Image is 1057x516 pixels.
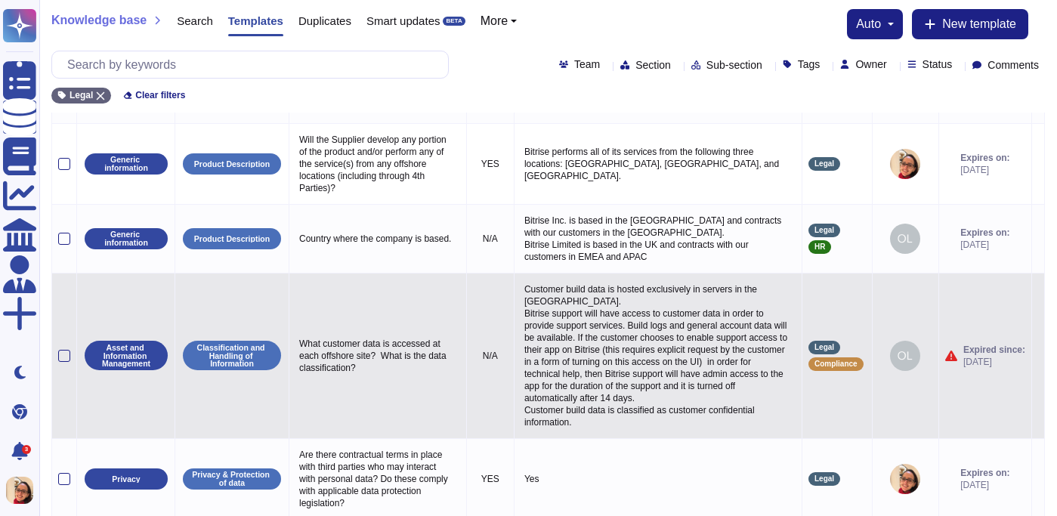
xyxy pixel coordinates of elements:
[90,344,162,368] p: Asset and Information Management
[22,445,31,454] div: 3
[51,14,147,26] span: Knowledge base
[521,469,796,489] p: Yes
[90,230,162,246] p: Generic information
[856,18,881,30] span: auto
[135,91,185,100] span: Clear filters
[188,344,276,368] p: Classification and Handling of Information
[295,229,460,249] p: Country where the company is based.
[298,15,351,26] span: Duplicates
[890,149,920,179] img: user
[960,467,1009,479] span: Expires on:
[6,477,33,504] img: user
[194,235,270,243] p: Product Description
[960,479,1009,491] span: [DATE]
[960,152,1009,164] span: Expires on:
[90,156,162,171] p: Generic information
[295,445,460,513] p: Are there contractual terms in place with third parties who may interact with personal data? Do t...
[855,59,886,70] span: Owner
[574,59,600,70] span: Team
[912,9,1028,39] button: New template
[942,18,1016,30] span: New template
[635,60,671,70] span: Section
[473,233,508,245] p: N/A
[473,350,508,362] p: N/A
[112,475,140,484] p: Privacy
[987,60,1039,70] span: Comments
[443,17,465,26] div: BETA
[890,464,920,494] img: user
[890,341,920,371] img: user
[295,130,460,198] p: Will the Supplier develop any portion of the product and/or perform any of the service(s) from an...
[963,344,1025,356] span: Expired since:
[481,15,518,27] button: More
[188,471,276,487] p: Privacy & Protection of data
[814,243,825,251] span: HR
[890,224,920,254] img: user
[473,158,508,170] p: YES
[814,360,858,368] span: Compliance
[814,475,834,483] span: Legal
[295,334,460,378] p: What customer data is accessed at each offshore site? What is the data classification?
[366,15,440,26] span: Smart updates
[70,91,93,100] span: Legal
[706,60,762,70] span: Sub-section
[856,18,894,30] button: auto
[960,227,1009,239] span: Expires on:
[798,59,821,70] span: Tags
[3,474,44,507] button: user
[194,160,270,168] p: Product Description
[960,239,1009,251] span: [DATE]
[521,280,796,432] p: Customer build data is hosted exclusively in servers in the [GEOGRAPHIC_DATA]. Bitrise support wi...
[814,344,834,351] span: Legal
[481,15,508,27] span: More
[60,51,448,78] input: Search by keywords
[960,164,1009,176] span: [DATE]
[521,211,796,267] p: Bitrise Inc. is based in the [GEOGRAPHIC_DATA] and contracts with our customers in the [GEOGRAPHI...
[963,356,1025,368] span: [DATE]
[177,15,213,26] span: Search
[473,473,508,485] p: YES
[814,227,834,234] span: Legal
[228,15,283,26] span: Templates
[814,160,834,168] span: Legal
[923,59,953,70] span: Status
[521,142,796,186] p: Bitrise performs all of its services from the following three locations: [GEOGRAPHIC_DATA], [GEOG...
